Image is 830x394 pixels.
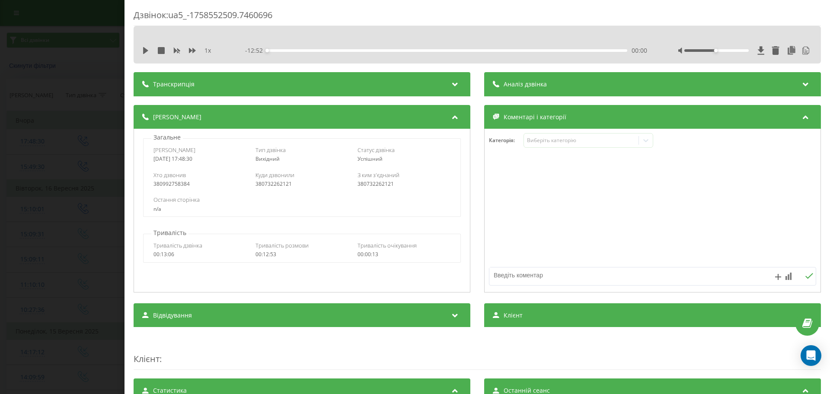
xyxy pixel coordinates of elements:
[358,241,417,249] span: Тривалість очікування
[134,336,821,370] div: :
[134,353,160,365] span: Клієнт
[153,251,246,257] div: 00:13:06
[527,137,635,144] div: Виберіть категорію
[134,9,821,26] div: Дзвінок : ua5_-1758552509.7460696
[204,46,211,55] span: 1 x
[504,113,566,121] span: Коментарі і категорії
[153,80,195,89] span: Транскрипція
[151,229,188,237] p: Тривалість
[153,181,246,187] div: 380992758384
[358,146,395,154] span: Статус дзвінка
[265,49,269,52] div: Accessibility label
[358,181,450,187] div: 380732262121
[255,251,348,257] div: 00:12:53
[504,311,523,320] span: Клієнт
[358,155,383,162] span: Успішний
[358,171,399,179] span: З ким з'єднаний
[504,80,547,89] span: Аналіз дзвінка
[151,133,183,142] p: Загальне
[489,137,524,143] h4: Категорія :
[153,311,192,320] span: Відвідування
[153,241,202,249] span: Тривалість дзвінка
[153,113,201,121] span: [PERSON_NAME]
[255,241,309,249] span: Тривалість розмови
[358,251,450,257] div: 00:00:13
[153,206,450,212] div: n/a
[255,155,280,162] span: Вихідний
[255,146,286,154] span: Тип дзвінка
[801,345,821,366] div: Open Intercom Messenger
[255,171,294,179] span: Куди дзвонили
[153,146,195,154] span: [PERSON_NAME]
[632,46,647,55] span: 00:00
[714,49,717,52] div: Accessibility label
[255,181,348,187] div: 380732262121
[153,171,186,179] span: Хто дзвонив
[245,46,267,55] span: - 12:52
[153,196,200,203] span: Остання сторінка
[153,156,246,162] div: [DATE] 17:48:30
